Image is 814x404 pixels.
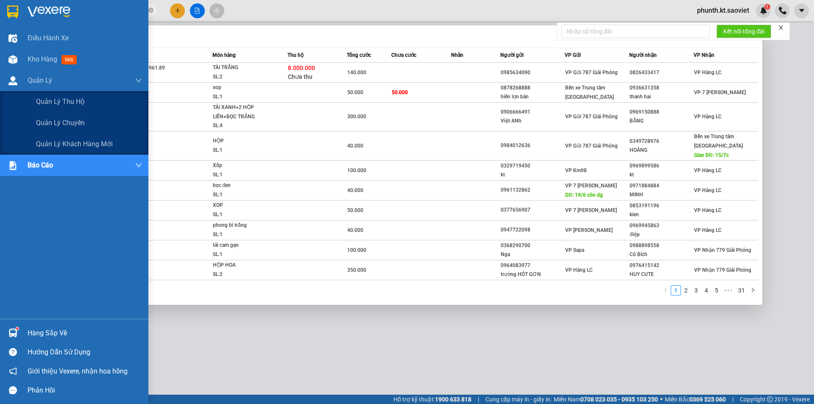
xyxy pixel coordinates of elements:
li: Next Page [748,285,758,295]
div: xop [213,83,276,92]
div: MINH [630,190,693,199]
img: warehouse-icon [8,55,17,64]
span: 50.000 [347,207,363,213]
span: VP Gửi [565,52,581,58]
li: Previous Page [661,285,671,295]
li: 5 [711,285,722,295]
span: Quản lý thu hộ [36,96,85,107]
span: Bến xe Trung tâm [GEOGRAPHIC_DATA] [565,85,614,100]
span: VP Gửi 787 Giải Phóng [565,143,618,149]
span: Quản lý khách hàng mới [36,139,113,149]
div: Hướng dẫn sử dụng [28,346,142,359]
div: 0985634090 [501,68,564,77]
span: 40.000 [347,143,363,149]
span: VP Nhận [694,52,714,58]
span: DĐ: 19/6 còn dg [565,192,603,198]
img: warehouse-icon [8,329,17,337]
div: 0853191196 [630,201,693,210]
button: left [661,285,671,295]
span: ••• [722,285,735,295]
span: Món hàng [212,52,236,58]
li: 31 [735,285,748,295]
span: VP [PERSON_NAME] [565,227,613,233]
div: 0826433417 [630,68,693,77]
div: BẰNG [630,117,693,125]
a: 1 [671,286,680,295]
div: 0936631358 [630,84,693,92]
div: 0964083977 [501,261,564,270]
div: XOP [213,201,276,210]
div: phong bì trắng [213,221,276,230]
span: 100.000 [347,167,366,173]
div: SL: 2 [213,72,276,82]
div: 0969945863 [630,221,693,230]
input: Nhập số tổng đài [561,25,710,38]
div: SL: 1 [213,250,276,259]
div: Xốp [213,161,276,170]
span: Quản lý chuyến [36,117,85,128]
div: HỘP [213,137,276,146]
span: Chưa cước [391,52,416,58]
li: 4 [701,285,711,295]
span: VP Nhận 779 Giải Phóng [694,267,751,273]
div: 0976415142 [630,261,693,270]
span: close-circle [148,7,153,15]
span: VP Hàng LC [694,70,722,75]
div: 0969899586 [630,162,693,170]
span: Bến xe Trung tâm [GEOGRAPHIC_DATA] [694,134,743,149]
span: Báo cáo [28,160,53,170]
div: thanh hai [630,92,693,101]
div: HOÀNG [630,146,693,155]
span: Kết nối tổng đài [723,27,764,36]
div: SL: 1 [213,210,276,220]
img: warehouse-icon [8,76,17,85]
span: Thu hộ [287,52,304,58]
div: 0969150888 [630,108,693,117]
div: trường HÓT GƠN [501,270,564,279]
span: VP Gửi 787 Giải Phóng [565,114,618,120]
span: close-circle [148,8,153,13]
a: 2 [681,286,691,295]
span: Điều hành xe [28,33,69,43]
div: kt [501,170,564,179]
div: 0984012636 [501,141,564,150]
div: SL: 2 [213,270,276,279]
div: 0329719450 [501,162,564,170]
a: 31 [736,286,747,295]
span: message [9,386,17,394]
span: 40.000 [347,187,363,193]
span: 140.000 [347,70,366,75]
div: 0349728976 [630,137,693,146]
span: down [135,162,142,169]
span: VP Hàng LC [694,227,722,233]
a: 5 [712,286,721,295]
div: 0377656907 [501,206,564,215]
span: VP 7 [PERSON_NAME] [565,183,617,189]
div: SL: 1 [213,92,276,102]
span: Giới thiệu Vexere, nhận hoa hồng [28,366,128,376]
span: 100.000 [347,247,366,253]
a: 3 [691,286,701,295]
span: Người nhận [629,52,657,58]
div: HUY CUTE [630,270,693,279]
div: TẢI TRẮNG [213,63,276,72]
span: right [750,287,755,293]
span: Quản Lý [28,75,52,86]
div: 0988898558 [630,241,693,250]
img: solution-icon [8,161,17,170]
span: VP 7 [PERSON_NAME] [694,89,746,95]
button: right [748,285,758,295]
li: 1 [671,285,681,295]
span: VP Hàng LC [694,187,722,193]
span: Nhãn [451,52,463,58]
li: 2 [681,285,691,295]
span: question-circle [9,348,17,356]
span: VP Hàng LC [694,207,722,213]
span: Chưa thu [288,73,312,80]
a: 4 [702,286,711,295]
div: 0961132862 [501,186,564,195]
span: VP Km98 [565,167,587,173]
div: 0971884884 [630,181,693,190]
span: VP Gửi 787 Giải Phóng [565,70,618,75]
span: close [778,25,784,31]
